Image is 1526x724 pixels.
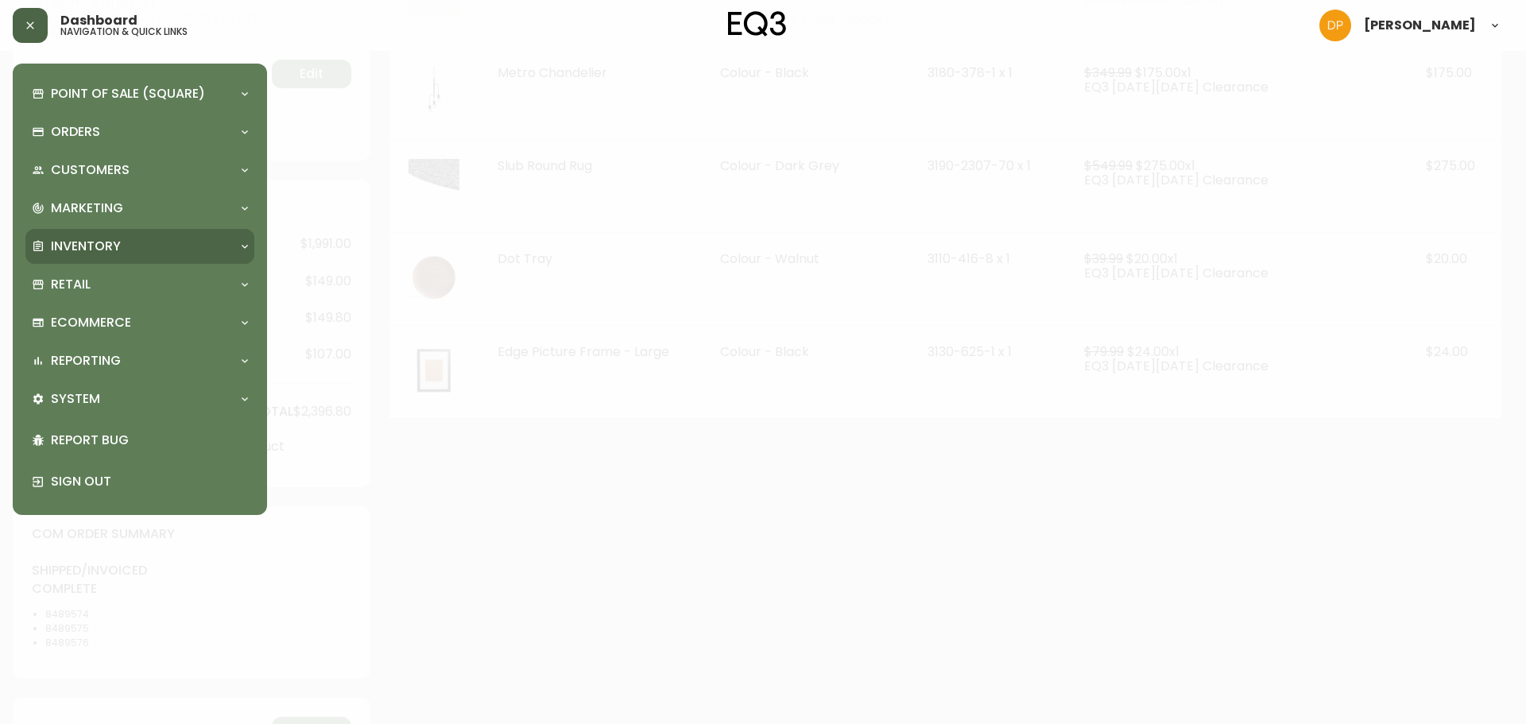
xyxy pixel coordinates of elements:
h5: navigation & quick links [60,27,188,37]
div: Orders [25,114,254,149]
span: [PERSON_NAME] [1364,19,1476,32]
p: Customers [51,161,130,179]
p: Sign Out [51,473,248,490]
div: Marketing [25,191,254,226]
p: Orders [51,123,100,141]
p: Marketing [51,199,123,217]
div: Point of Sale (Square) [25,76,254,111]
div: Reporting [25,343,254,378]
div: Customers [25,153,254,188]
div: Report Bug [25,420,254,461]
p: System [51,390,100,408]
span: Dashboard [60,14,137,27]
p: Point of Sale (Square) [51,85,205,103]
div: System [25,381,254,416]
div: Ecommerce [25,305,254,340]
div: Inventory [25,229,254,264]
p: Inventory [51,238,121,255]
div: Retail [25,267,254,302]
div: Sign Out [25,461,254,502]
p: Report Bug [51,432,248,449]
img: b0154ba12ae69382d64d2f3159806b19 [1319,10,1351,41]
p: Reporting [51,352,121,370]
p: Retail [51,276,91,293]
img: logo [728,11,787,37]
p: Ecommerce [51,314,131,331]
